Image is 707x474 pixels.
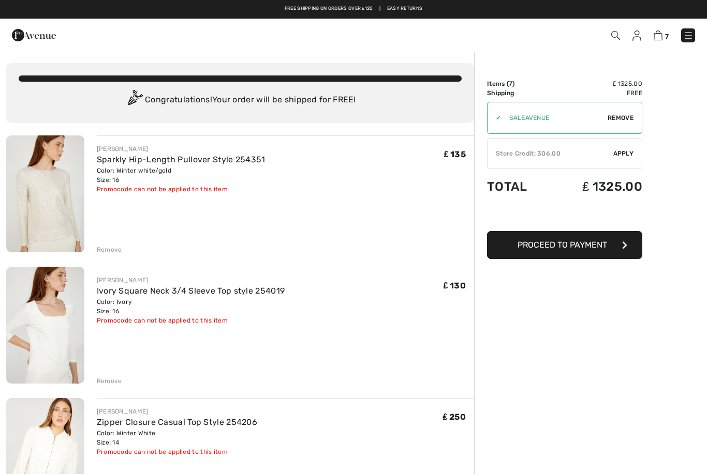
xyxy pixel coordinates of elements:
div: [PERSON_NAME] [97,407,257,416]
span: Proceed to Payment [518,240,607,250]
input: Promo code [501,102,608,133]
div: Congratulations! Your order will be shipped for FREE! [19,90,462,111]
a: Sparkly Hip-Length Pullover Style 254351 [97,155,266,164]
td: ₤ 1325.00 [549,169,642,204]
div: Promocode can not be applied to this item [97,316,285,325]
td: Items ( ) [487,79,549,88]
a: 1ère Avenue [12,29,56,39]
img: My Info [632,30,641,41]
img: Shopping Bag [654,30,662,40]
iframe: PayPal [487,204,642,227]
img: Menu [683,30,694,41]
img: 1ère Avenue [12,25,56,45]
a: 7 [654,29,669,41]
a: Easy Returns [387,5,423,12]
span: 7 [509,80,512,87]
div: Promocode can not be applied to this item [97,185,266,194]
td: Total [487,169,549,204]
div: [PERSON_NAME] [97,276,285,285]
span: | [379,5,380,12]
span: Remove [608,113,634,123]
span: ₤ 130 [444,281,466,290]
div: ✔ [488,113,501,123]
img: Congratulation2.svg [124,90,145,111]
div: [PERSON_NAME] [97,144,266,154]
button: Proceed to Payment [487,231,642,259]
div: Store Credit: 306.00 [488,149,613,158]
span: ₤ 250 [443,412,466,422]
a: Ivory Square Neck 3/4 Sleeve Top style 254019 [97,286,285,296]
td: Shipping [487,88,549,98]
span: Apply [613,149,634,158]
td: ₤ 1325.00 [549,79,642,88]
img: Ivory Square Neck 3/4 Sleeve Top style 254019 [6,267,84,384]
div: Color: Winter White Size: 14 [97,429,257,447]
a: Free shipping on orders over ₤120 [285,5,373,12]
td: Free [549,88,642,98]
div: Remove [97,376,122,386]
div: Promocode can not be applied to this item [97,447,257,456]
span: 7 [665,33,669,40]
img: Sparkly Hip-Length Pullover Style 254351 [6,135,84,252]
div: Remove [97,245,122,254]
a: Zipper Closure Casual Top Style 254206 [97,417,257,427]
span: ₤ 135 [444,149,466,159]
div: Color: Ivory Size: 16 [97,297,285,316]
div: Color: Winter white/gold Size: 16 [97,166,266,185]
img: Search [611,31,620,40]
